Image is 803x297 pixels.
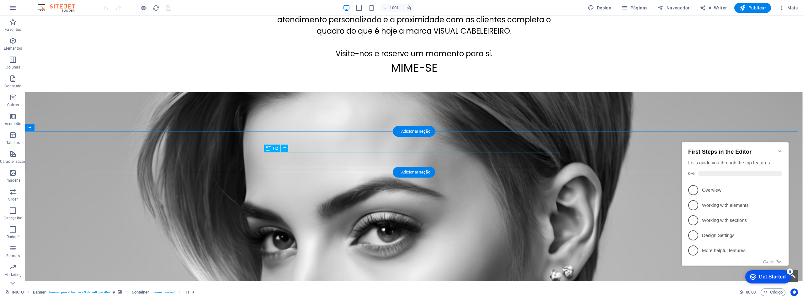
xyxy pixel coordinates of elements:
p: Design Settings [23,98,98,105]
button: Mais [776,3,800,13]
div: Get Started [79,140,106,146]
button: Clique aqui para sair do modo de visualização e continuar editando [140,4,147,12]
p: Working with sections [23,83,98,90]
div: Let's guide you through the top features [9,25,103,32]
p: Working with elements [23,68,98,74]
span: H2 [273,146,278,150]
i: Este elemento é uma predefinição personalizável [113,290,115,294]
p: Caixas [7,102,19,107]
img: Editor Logo [36,4,83,12]
li: Design Settings [3,94,109,109]
i: O elemento contém uma animação [192,290,195,294]
div: + Adicionar seção [393,126,435,137]
p: More helpful features [23,113,98,120]
button: Código [761,289,785,296]
button: Design [585,3,614,13]
div: 5 [107,134,114,140]
li: Working with sections [3,79,109,94]
p: Rodapé [7,234,20,239]
li: Overview [3,48,109,63]
i: Ao redimensionar, ajusta automaticamente o nível de zoom para caber no dispositivo escolhido. [406,5,412,11]
p: Colunas [6,65,20,70]
i: Este elemento contém um plano de fundo [118,290,122,294]
p: Elementos [4,46,22,51]
div: + Adicionar seção [393,167,435,178]
button: reload [152,4,160,12]
span: 00 00 [746,289,756,296]
a: Clique para cancelar a seleção. Clique duas vezes para abrir as Páginas [5,289,24,296]
h2: First Steps in the Editor [9,14,103,21]
span: . banner .preset-banner-v3-default .parallax [48,289,110,296]
p: Slider [8,197,18,202]
h6: Tempo de sessão [739,289,756,296]
button: AI Writer [697,3,729,13]
p: Favoritos [5,27,21,32]
li: More helpful features [3,109,109,124]
div: Get Started 5 items remaining, 0% complete [66,136,112,149]
div: Minimize checklist [98,14,103,19]
button: Usercentrics [790,289,798,296]
span: Clique para selecionar. Clique duas vezes para editar [184,289,189,296]
span: Publicar [739,5,766,11]
button: Páginas [619,3,650,13]
span: AI Writer [699,5,727,11]
p: Cabeçalho [4,216,22,221]
span: 0% [9,37,19,42]
div: Design (Ctrl+Alt+Y) [585,3,614,13]
p: Tabelas [6,140,20,145]
p: Acordeão [5,121,21,126]
nav: breadcrumb [33,289,195,296]
p: Conteúdo [4,84,21,89]
p: Imagens [5,178,20,183]
button: Publicar [734,3,771,13]
p: Overview [23,53,98,59]
span: Design [588,5,611,11]
span: Clique para selecionar. Clique duas vezes para editar [33,289,46,296]
button: Close this [84,125,103,130]
h6: 100% [390,4,400,12]
span: : [750,290,751,294]
p: Marketing [4,272,22,277]
span: Clique para selecionar. Clique duas vezes para editar [132,289,149,296]
span: Navegador [657,5,689,11]
button: Navegador [655,3,692,13]
span: Páginas [621,5,647,11]
span: Mais [779,5,798,11]
p: Formas [6,253,20,258]
li: Working with elements [3,63,109,79]
span: . banner-content [152,289,175,296]
span: Código [763,289,783,296]
button: 100% [380,4,402,12]
i: Recarregar página [152,4,160,12]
